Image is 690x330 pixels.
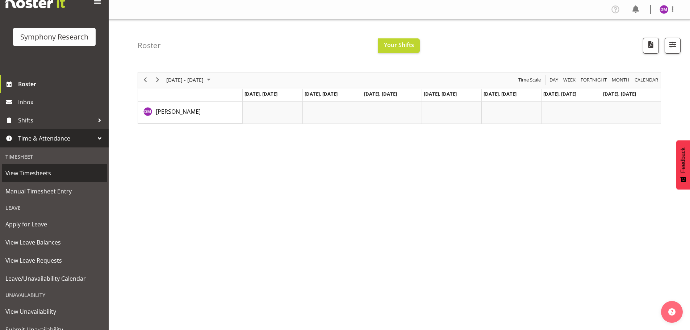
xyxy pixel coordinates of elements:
span: Time & Attendance [18,133,94,144]
a: Leave/Unavailability Calendar [2,270,107,288]
div: Symphony Research [20,32,88,42]
table: Timeline Week of October 2, 2025 [243,102,661,124]
span: View Leave Requests [5,255,103,266]
a: View Leave Balances [2,233,107,251]
span: [DATE], [DATE] [543,91,576,97]
span: Day [549,75,559,84]
span: [DATE], [DATE] [484,91,517,97]
span: View Leave Balances [5,237,103,248]
span: Month [611,75,630,84]
a: View Unavailability [2,302,107,321]
div: Timeline Week of October 2, 2025 [138,72,661,124]
div: previous period [139,72,151,88]
button: Next [153,75,163,84]
button: Timeline Month [611,75,631,84]
div: Unavailability [2,288,107,302]
span: Manual Timesheet Entry [5,186,103,197]
a: [PERSON_NAME] [156,107,201,116]
a: Apply for Leave [2,215,107,233]
div: Leave [2,200,107,215]
span: Week [563,75,576,84]
button: Month [633,75,660,84]
a: View Leave Requests [2,251,107,270]
span: Time Scale [518,75,541,84]
button: Download a PDF of the roster according to the set date range. [643,38,659,54]
span: Fortnight [580,75,607,84]
span: Apply for Leave [5,219,103,230]
button: Filter Shifts [665,38,681,54]
h4: Roster [138,41,161,50]
span: [DATE], [DATE] [424,91,457,97]
span: [DATE], [DATE] [603,91,636,97]
div: Sep 29 - Oct 05, 2025 [164,72,215,88]
span: View Timesheets [5,168,103,179]
button: Feedback - Show survey [676,140,690,189]
button: Time Scale [517,75,542,84]
img: dorothy-meafou11607.jpg [660,5,668,14]
button: Your Shifts [378,38,420,53]
button: September 2025 [165,75,214,84]
span: Roster [18,79,105,89]
span: Shifts [18,115,94,126]
span: View Unavailability [5,306,103,317]
span: calendar [634,75,659,84]
button: Fortnight [580,75,608,84]
button: Previous [141,75,150,84]
span: [DATE], [DATE] [364,91,397,97]
button: Timeline Day [548,75,560,84]
span: Leave/Unavailability Calendar [5,273,103,284]
a: Manual Timesheet Entry [2,182,107,200]
span: Feedback [680,147,686,173]
span: [PERSON_NAME] [156,108,201,116]
span: [DATE], [DATE] [305,91,338,97]
div: next period [151,72,164,88]
button: Timeline Week [562,75,577,84]
a: View Timesheets [2,164,107,182]
span: Your Shifts [384,41,414,49]
td: Dorothy Meafou resource [138,102,243,124]
span: [DATE] - [DATE] [166,75,204,84]
span: Inbox [18,97,105,108]
span: [DATE], [DATE] [244,91,277,97]
div: Timesheet [2,149,107,164]
img: help-xxl-2.png [668,308,676,316]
